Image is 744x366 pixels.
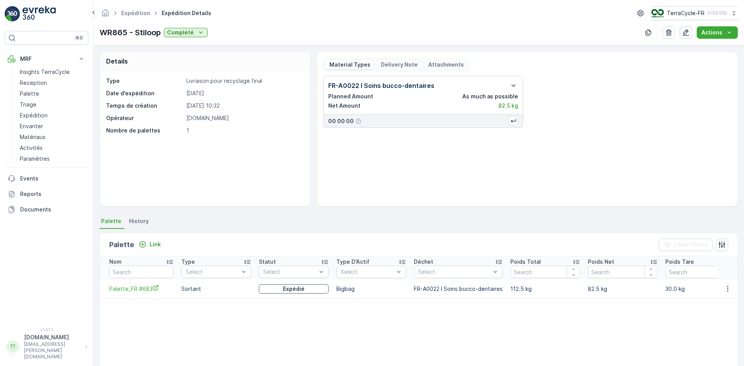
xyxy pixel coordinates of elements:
input: Search [510,266,580,278]
button: Expédié [259,284,329,294]
p: Expédié [283,285,305,293]
p: Déchet [414,258,433,266]
div: TT [7,340,19,353]
p: Triage [20,101,36,108]
p: As much as possible [462,93,518,100]
a: Paramètres [17,153,88,164]
a: Insights TerraCycle [17,67,88,77]
p: [DOMAIN_NAME] [186,114,302,122]
img: logo [5,6,20,22]
p: Select [186,268,239,276]
p: 112.5 kg [510,285,580,293]
p: [DATE] [186,89,302,97]
p: Type [106,77,183,85]
p: ⌘B [75,35,83,41]
span: History [129,217,149,225]
p: Expédition [20,112,48,119]
a: Activités [17,143,88,153]
input: Search [665,266,735,278]
p: Insights TerraCycle [20,68,70,76]
button: Clear Filters [659,239,713,251]
a: Expédition [17,110,88,121]
p: TerraCycle-FR [667,9,704,17]
p: FR-A0022 I Soins bucco-dentaires [328,81,434,90]
p: Select [341,268,394,276]
p: Complété [167,29,194,36]
a: Triage [17,99,88,110]
p: [EMAIL_ADDRESS][PERSON_NAME][DOMAIN_NAME] [24,341,81,360]
p: Palette [20,90,39,98]
p: Statut [259,258,276,266]
p: Poids Tare [665,258,694,266]
a: Matériaux [17,132,88,143]
p: MRF [20,55,73,63]
a: Events [5,171,88,186]
p: Paramètres [20,155,50,163]
p: Envanter [20,122,43,130]
a: Homepage [101,12,110,18]
input: Search [588,266,658,278]
p: Events [20,175,85,182]
p: Net Amount [328,102,360,110]
p: Sortant [181,285,251,293]
p: 30.0 kg [665,285,735,293]
p: Activités [20,144,43,152]
p: Select [418,268,491,276]
p: Clear Filters [674,241,708,249]
p: FR-A0022 I Soins bucco-dentaires [414,285,503,293]
p: Material Types [328,61,370,69]
p: Documents [20,206,85,213]
p: ( +02:00 ) [708,10,727,16]
a: Reception [17,77,88,88]
p: Link [150,241,161,248]
a: Expédition [121,10,150,16]
a: Palette [17,88,88,99]
p: Nombre de palettes [106,127,183,134]
span: Palette [101,217,121,225]
p: Poids Net [588,258,614,266]
a: Reports [5,186,88,202]
p: Palette [109,239,134,250]
p: Matériaux [20,133,46,141]
p: Planned Amount [328,93,373,100]
p: Poids Total [510,258,541,266]
input: Search [109,266,174,278]
img: logo_light-DOdMpM7g.png [22,6,56,22]
a: Palette_FR #683 [109,285,174,293]
p: Delivery Note [380,61,418,69]
p: 82.5 kg [498,102,518,110]
p: [DOMAIN_NAME] [24,333,81,341]
button: Link [136,240,164,249]
p: Select [263,268,317,276]
span: Expédition Details [160,9,213,17]
p: Opérateur [106,114,183,122]
p: [DATE] 10:32 [186,102,302,110]
p: Details [106,57,128,66]
button: Complété [164,28,208,37]
p: Attachments [427,61,464,69]
p: 82.5 kg [588,285,658,293]
button: TerraCycle-FR(+02:00) [651,6,738,20]
p: 1 [186,127,302,134]
a: Documents [5,202,88,217]
p: Reports [20,190,85,198]
p: Reception [20,79,47,87]
p: Type [181,258,195,266]
p: Livraison pour recyclage final [186,77,302,85]
span: v 1.51.1 [5,327,88,332]
button: MRF [5,51,88,67]
a: Envanter [17,121,88,132]
p: WR865 - Stiloop [100,27,161,38]
p: Date d'expédition [106,89,183,97]
p: Temps de création [106,102,183,110]
button: TT[DOMAIN_NAME][EMAIL_ADDRESS][PERSON_NAME][DOMAIN_NAME] [5,333,88,360]
p: Nom [109,258,122,266]
div: Help Tooltip Icon [355,118,362,124]
p: Bigbag [336,285,406,293]
p: 00 00 00 [328,117,354,125]
img: TC_H152nZO.png [651,9,664,17]
button: Actions [697,26,738,39]
p: Type D'Actif [336,258,369,266]
p: Actions [701,29,722,36]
